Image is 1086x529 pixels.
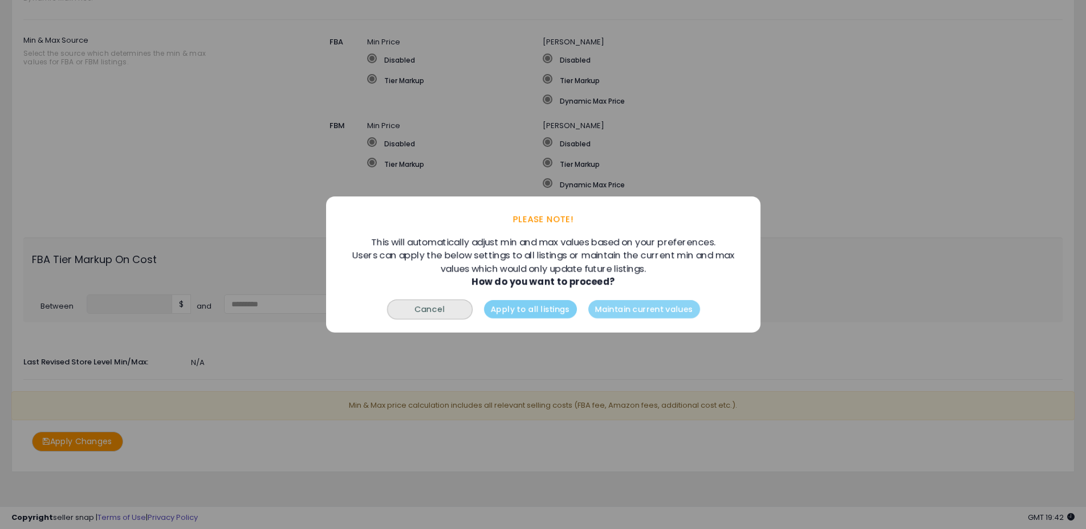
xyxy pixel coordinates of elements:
[471,274,615,288] b: How do you want to proceed?
[326,202,760,236] div: PLEASE NOTE!
[337,236,749,288] div: This will automatically adjust min and max values based on your preferences. Users can apply the ...
[483,300,576,318] button: Apply to all listings
[387,300,472,319] button: Cancel
[588,300,699,318] button: Maintain current values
